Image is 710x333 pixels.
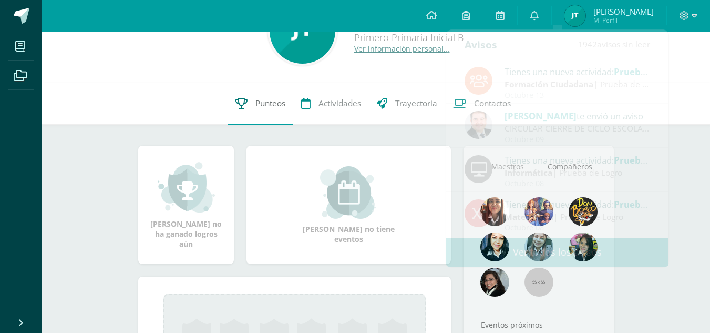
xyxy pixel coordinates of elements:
[505,109,651,123] div: te envió un aviso
[318,98,361,109] span: Actividades
[354,44,450,54] a: Ver información personal...
[505,91,651,100] div: Octubre 13
[578,38,597,50] span: 1942
[505,179,651,188] div: Octubre 08
[505,78,651,90] div: | Prueba de Logro
[477,320,601,330] div: Eventos próximos
[564,5,585,26] img: 21fc5b5d05e20a92fef21766c8c434e9.png
[446,238,668,267] a: Ver todos los avisos
[293,83,369,125] a: Actividades
[255,98,285,109] span: Punteos
[505,78,593,90] strong: Formación Ciudadana
[614,198,693,210] span: Prueba de Unidad
[505,211,651,223] div: | Prueba de Logro
[505,197,651,211] div: Tienes una nueva actividad:
[614,154,685,166] span: Prueba de Logro
[505,153,651,167] div: Tienes una nueva actividad:
[465,30,497,59] div: Avisos
[465,111,492,139] img: 57933e79c0f622885edf5cfea874362b.png
[480,268,509,297] img: 6377130e5e35d8d0020f001f75faf696.png
[505,123,651,135] div: CIRCULAR CIERRE DE CICLO ESCOLAR 2025: Buenas tardes estimados Padres y Madres de familia: Es un ...
[505,224,651,233] div: Octubre 08
[505,135,651,144] div: Octubre 09
[505,167,552,178] strong: Informática
[505,211,553,223] strong: Matemática
[614,66,696,78] span: Prueba de Unidad.
[354,31,485,44] div: Primero Primaria Inicial B
[296,166,402,244] div: [PERSON_NAME] no tiene eventos
[578,38,650,50] span: avisos sin leer
[593,6,654,17] span: [PERSON_NAME]
[524,268,553,297] img: 55x55
[505,65,651,78] div: Tienes una nueva actividad:
[593,16,654,25] span: Mi Perfil
[445,83,519,125] a: Contactos
[369,83,445,125] a: Trayectoria
[395,98,437,109] span: Trayectoria
[158,161,215,214] img: achievement_small.png
[149,161,223,249] div: [PERSON_NAME] no ha ganado logros aún
[505,110,577,122] span: [PERSON_NAME]
[228,83,293,125] a: Punteos
[320,166,377,219] img: event_small.png
[505,167,651,179] div: | Prueba de Logro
